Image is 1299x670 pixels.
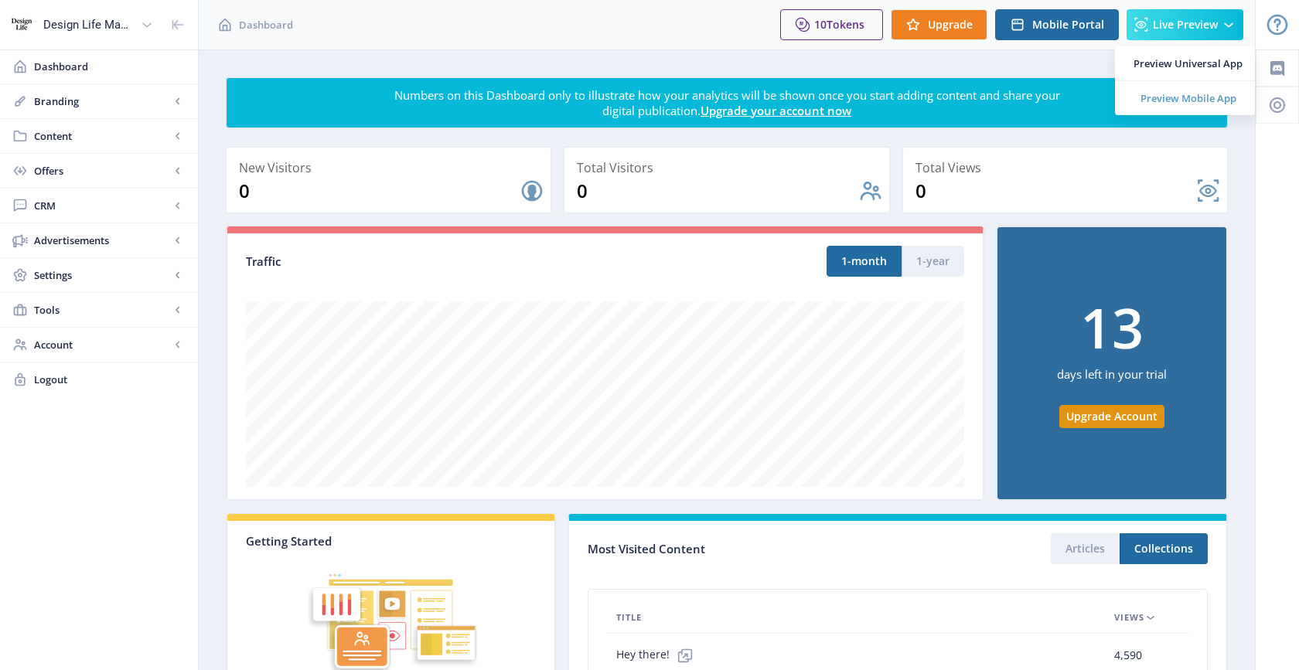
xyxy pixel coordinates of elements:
[239,157,544,179] div: New Visitors
[577,179,857,203] div: 0
[34,198,170,213] span: CRM
[915,179,1196,203] div: 0
[1153,19,1218,31] span: Live Preview
[827,246,902,277] button: 1-month
[393,87,1061,118] div: Numbers on this Dashboard only to illustrate how your analytics will be shown once you start addi...
[1115,81,1255,115] a: Preview Mobile App
[1134,90,1243,106] span: Preview Mobile App
[1059,405,1164,428] button: Upgrade Account
[1080,299,1144,355] div: 13
[34,337,170,352] span: Account
[902,246,964,277] button: 1-year
[34,128,170,144] span: Content
[780,9,883,40] button: 10Tokens
[246,533,536,549] div: Getting Started
[1051,533,1120,564] button: Articles
[43,8,135,42] div: Design Life Magazine
[1114,646,1142,665] span: 4,590
[34,233,170,248] span: Advertisements
[616,608,642,627] span: Title
[1134,56,1243,71] span: Preview Universal App
[34,163,170,179] span: Offers
[34,302,170,318] span: Tools
[891,9,987,40] button: Upgrade
[1115,46,1255,80] a: Preview Universal App
[995,9,1119,40] button: Mobile Portal
[34,94,170,109] span: Branding
[915,157,1221,179] div: Total Views
[1114,608,1144,627] span: Views
[1057,355,1167,405] div: days left in your trial
[34,372,186,387] span: Logout
[588,537,898,561] div: Most Visited Content
[1120,533,1208,564] button: Collections
[1032,19,1104,31] span: Mobile Portal
[1127,9,1243,40] button: Live Preview
[34,267,170,283] span: Settings
[928,19,973,31] span: Upgrade
[827,17,864,32] span: Tokens
[239,17,293,32] span: Dashboard
[9,12,34,37] img: properties.app_icon.png
[577,157,882,179] div: Total Visitors
[701,103,851,118] a: Upgrade your account now
[246,253,605,270] div: Traffic
[239,179,520,203] div: 0
[34,59,186,74] span: Dashboard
